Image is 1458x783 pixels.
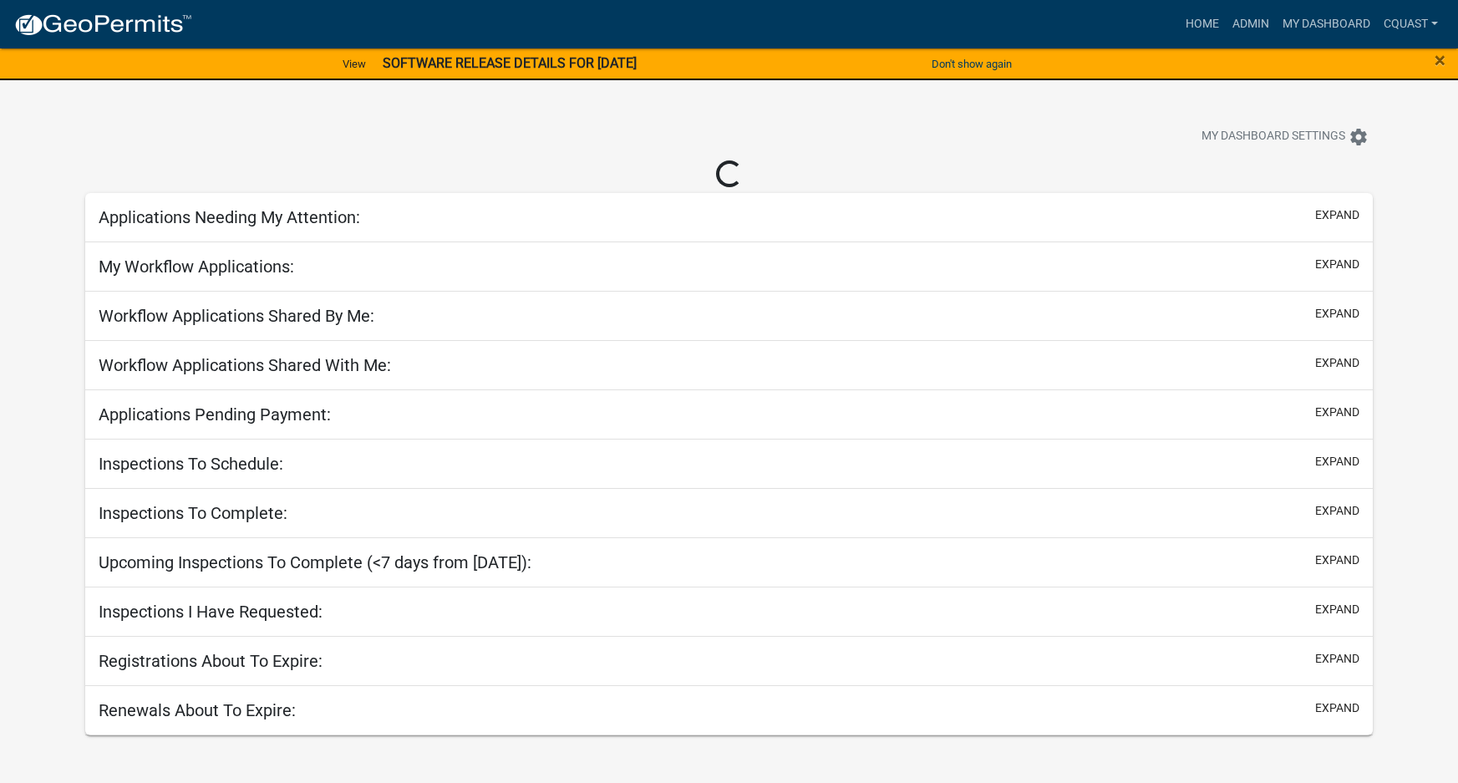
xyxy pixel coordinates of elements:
h5: Applications Pending Payment: [99,404,331,425]
strong: SOFTWARE RELEASE DETAILS FOR [DATE] [383,55,637,71]
button: Don't show again [925,50,1019,78]
h5: Applications Needing My Attention: [99,207,360,227]
h5: My Workflow Applications: [99,257,294,277]
button: expand [1315,601,1359,618]
button: My Dashboard Settingssettings [1188,120,1382,153]
a: cquast [1377,8,1445,40]
h5: Inspections To Complete: [99,503,287,523]
button: expand [1315,404,1359,421]
h5: Upcoming Inspections To Complete (<7 days from [DATE]): [99,552,531,572]
h5: Workflow Applications Shared With Me: [99,355,391,375]
span: × [1435,48,1445,72]
a: Home [1179,8,1226,40]
h5: Renewals About To Expire: [99,700,296,720]
h5: Registrations About To Expire: [99,651,323,671]
button: expand [1315,650,1359,668]
i: settings [1349,127,1369,147]
a: Admin [1226,8,1276,40]
h5: Inspections I Have Requested: [99,602,323,622]
button: Close [1435,50,1445,70]
h5: Inspections To Schedule: [99,454,283,474]
button: expand [1315,502,1359,520]
button: expand [1315,305,1359,323]
button: expand [1315,206,1359,224]
a: My Dashboard [1276,8,1377,40]
button: expand [1315,552,1359,569]
span: My Dashboard Settings [1201,127,1345,147]
a: View [336,50,373,78]
h5: Workflow Applications Shared By Me: [99,306,374,326]
button: expand [1315,354,1359,372]
button: expand [1315,256,1359,273]
button: expand [1315,453,1359,470]
button: expand [1315,699,1359,717]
